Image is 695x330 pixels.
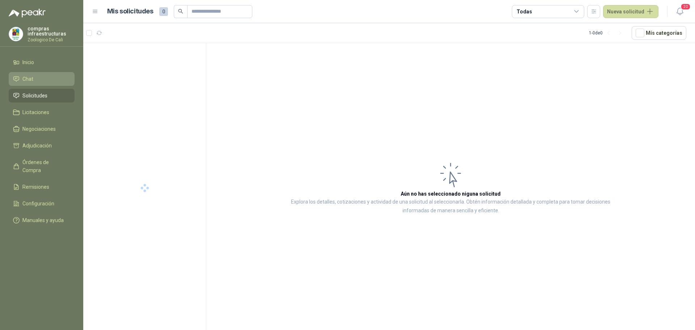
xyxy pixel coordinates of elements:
[9,155,75,177] a: Órdenes de Compra
[107,6,153,17] h1: Mis solicitudes
[22,142,52,150] span: Adjudicación
[9,139,75,153] a: Adjudicación
[178,9,183,14] span: search
[603,5,658,18] button: Nueva solicitud
[9,105,75,119] a: Licitaciones
[9,197,75,210] a: Configuración
[9,122,75,136] a: Negociaciones
[22,125,56,133] span: Negociaciones
[28,38,75,42] p: Zoologico De Cali
[22,216,64,224] span: Manuales y ayuda
[279,198,623,215] p: Explora los detalles, cotizaciones y actividad de una solicitud al seleccionarla. Obtén informaci...
[681,3,691,10] span: 20
[9,72,75,86] a: Chat
[9,55,75,69] a: Inicio
[401,190,501,198] h3: Aún no has seleccionado niguna solicitud
[22,183,49,191] span: Remisiones
[9,27,23,41] img: Company Logo
[22,200,54,208] span: Configuración
[9,89,75,103] a: Solicitudes
[9,9,46,17] img: Logo peakr
[22,75,33,83] span: Chat
[159,7,168,16] span: 0
[22,58,34,66] span: Inicio
[28,26,75,36] p: compras infraestructuras
[22,92,47,100] span: Solicitudes
[9,213,75,227] a: Manuales y ayuda
[589,27,626,39] div: 1 - 0 de 0
[632,26,686,40] button: Mís categorías
[9,180,75,194] a: Remisiones
[22,108,49,116] span: Licitaciones
[22,158,68,174] span: Órdenes de Compra
[673,5,686,18] button: 20
[517,8,532,16] div: Todas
